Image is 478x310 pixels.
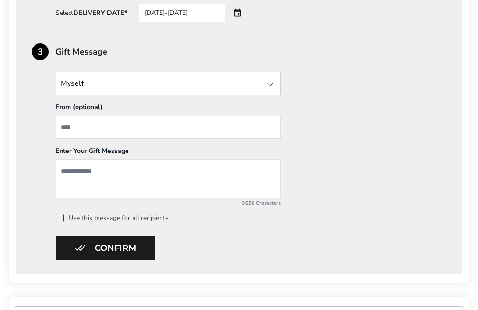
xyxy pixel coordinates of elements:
[32,43,49,60] div: 3
[56,214,446,222] label: Use this message for all recipients.
[56,72,281,95] input: State
[56,236,155,260] button: Confirm button
[73,8,127,17] strong: DELIVERY DATE*
[56,10,127,16] div: Select
[56,159,281,198] textarea: Add a message
[56,116,281,139] input: From
[139,4,225,22] div: [DATE]-[DATE]
[56,146,281,159] div: Enter Your Gift Message
[56,48,462,56] div: Gift Message
[56,200,281,207] div: 0/250 Characters
[56,103,281,116] div: From (optional)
